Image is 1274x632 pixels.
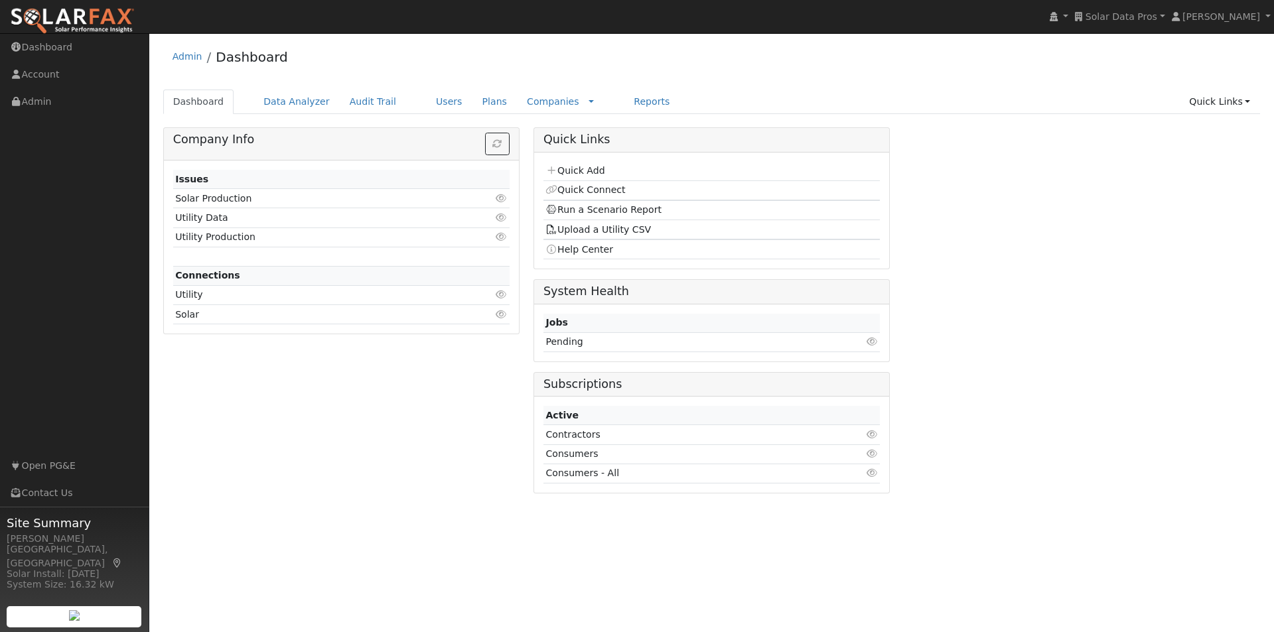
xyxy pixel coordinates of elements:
a: Companies [527,96,579,107]
strong: Issues [175,174,208,184]
i: Click to view [496,290,508,299]
a: Upload a Utility CSV [545,224,651,235]
i: Click to view [866,337,878,346]
a: Dashboard [163,90,234,114]
a: Users [426,90,472,114]
a: Run a Scenario Report [545,204,662,215]
td: Pending [543,332,786,351]
i: Click to view [866,468,878,477]
span: [PERSON_NAME] [1182,11,1260,22]
span: Site Summary [7,514,142,532]
h5: Quick Links [543,133,880,147]
div: [GEOGRAPHIC_DATA], [GEOGRAPHIC_DATA] [7,542,142,570]
td: Utility Production [173,227,455,247]
a: Data Analyzer [253,90,340,114]
i: Click to view [496,213,508,222]
a: Audit Trail [340,90,406,114]
i: Click to view [496,310,508,319]
img: SolarFax [10,7,135,35]
i: Click to view [496,194,508,203]
strong: Active [545,410,579,420]
span: Solar Data Pros [1086,11,1157,22]
td: Utility [173,285,455,304]
a: Reports [624,90,679,114]
td: Utility Data [173,208,455,227]
a: Help Center [545,244,613,255]
i: Click to view [866,430,878,439]
a: Quick Links [1179,90,1260,114]
a: Admin [173,51,202,62]
a: Quick Add [545,165,604,176]
a: Plans [472,90,517,114]
td: Solar Production [173,189,455,208]
td: Solar [173,305,455,324]
h5: Subscriptions [543,377,880,391]
div: [PERSON_NAME] [7,532,142,546]
img: retrieve [69,610,80,621]
td: Consumers - All [543,464,821,483]
i: Click to view [496,232,508,241]
strong: Jobs [545,317,567,328]
td: Contractors [543,425,821,444]
a: Quick Connect [545,184,625,195]
div: Solar Install: [DATE] [7,567,142,581]
i: Click to view [866,449,878,458]
h5: System Health [543,284,880,298]
strong: Connections [175,270,240,281]
td: Consumers [543,444,821,464]
a: Map [111,558,123,568]
div: System Size: 16.32 kW [7,578,142,592]
a: Dashboard [216,49,288,65]
h5: Company Info [173,133,510,147]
